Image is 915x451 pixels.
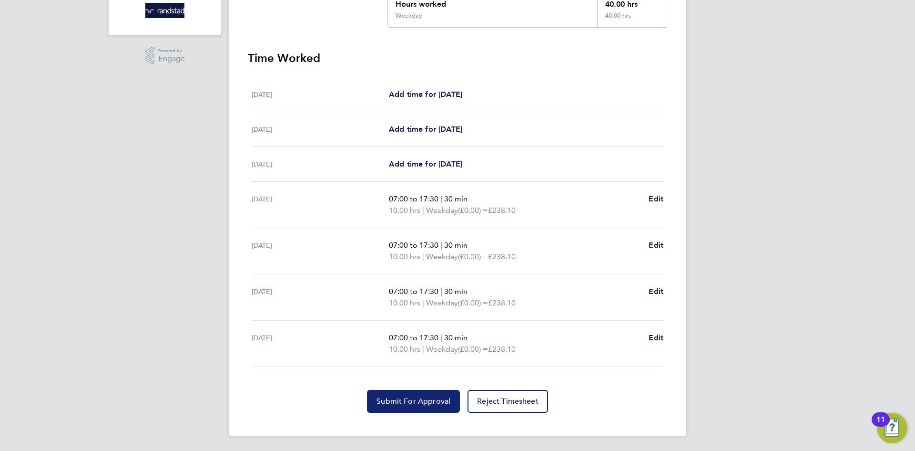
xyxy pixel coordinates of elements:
[649,240,663,251] a: Edit
[876,420,885,432] div: 11
[145,3,185,18] img: randstad-logo-retina.png
[440,287,442,296] span: |
[252,193,389,216] div: [DATE]
[649,194,663,203] span: Edit
[389,206,420,215] span: 10.00 hrs
[389,159,462,168] span: Add time for [DATE]
[389,89,462,100] a: Add time for [DATE]
[145,47,185,65] a: Powered byEngage
[389,333,438,342] span: 07:00 to 17:30
[877,413,907,443] button: Open Resource Center, 11 new notifications
[426,344,458,355] span: Weekday
[468,390,548,413] button: Reject Timesheet
[120,3,210,18] a: Go to home page
[252,286,389,309] div: [DATE]
[389,241,438,250] span: 07:00 to 17:30
[444,287,468,296] span: 30 min
[389,298,420,307] span: 10.00 hrs
[158,55,185,63] span: Engage
[376,397,450,406] span: Submit For Approval
[444,333,468,342] span: 30 min
[649,193,663,205] a: Edit
[389,125,462,134] span: Add time for [DATE]
[649,287,663,296] span: Edit
[389,345,420,354] span: 10.00 hrs
[389,158,462,170] a: Add time for [DATE]
[426,205,458,216] span: Weekday
[158,47,185,55] span: Powered by
[440,333,442,342] span: |
[488,298,516,307] span: £238.10
[444,194,468,203] span: 30 min
[597,12,667,27] div: 40.00 hrs
[440,241,442,250] span: |
[458,345,488,354] span: (£0.00) =
[252,240,389,262] div: [DATE]
[426,251,458,262] span: Weekday
[649,333,663,342] span: Edit
[252,158,389,170] div: [DATE]
[422,298,424,307] span: |
[252,89,389,100] div: [DATE]
[649,241,663,250] span: Edit
[488,252,516,261] span: £238.10
[389,194,438,203] span: 07:00 to 17:30
[458,206,488,215] span: (£0.00) =
[458,298,488,307] span: (£0.00) =
[422,206,424,215] span: |
[458,252,488,261] span: (£0.00) =
[444,241,468,250] span: 30 min
[367,390,460,413] button: Submit For Approval
[389,252,420,261] span: 10.00 hrs
[422,252,424,261] span: |
[389,90,462,99] span: Add time for [DATE]
[477,397,539,406] span: Reject Timesheet
[252,332,389,355] div: [DATE]
[426,297,458,309] span: Weekday
[252,124,389,135] div: [DATE]
[440,194,442,203] span: |
[488,345,516,354] span: £238.10
[649,286,663,297] a: Edit
[389,287,438,296] span: 07:00 to 17:30
[396,12,422,20] div: Weekday
[488,206,516,215] span: £238.10
[649,332,663,344] a: Edit
[389,124,462,135] a: Add time for [DATE]
[422,345,424,354] span: |
[248,51,667,66] h3: Time Worked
